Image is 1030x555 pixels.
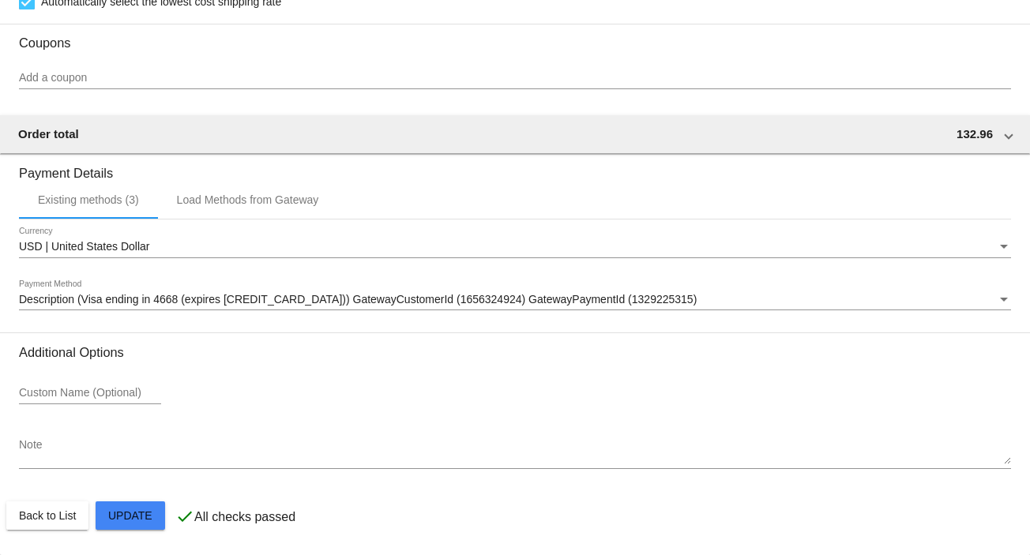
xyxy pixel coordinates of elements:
h3: Payment Details [19,154,1011,181]
div: Existing methods (3) [38,193,139,206]
mat-select: Payment Method [19,294,1011,306]
mat-icon: check [175,507,194,526]
span: USD | United States Dollar [19,240,149,253]
mat-select: Currency [19,241,1011,253]
div: Load Methods from Gateway [177,193,319,206]
input: Custom Name (Optional) [19,387,161,399]
span: Back to List [19,509,76,522]
span: 132.96 [957,127,993,141]
input: Add a coupon [19,72,1011,84]
span: Update [108,509,152,522]
button: Back to List [6,501,88,530]
h3: Coupons [19,24,1011,51]
button: Update [96,501,165,530]
p: All checks passed [194,510,295,524]
span: Description (Visa ending in 4668 (expires [CREDIT_CARD_DATA])) GatewayCustomerId (1656324924) Gat... [19,293,697,306]
span: Order total [18,127,79,141]
h3: Additional Options [19,345,1011,360]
